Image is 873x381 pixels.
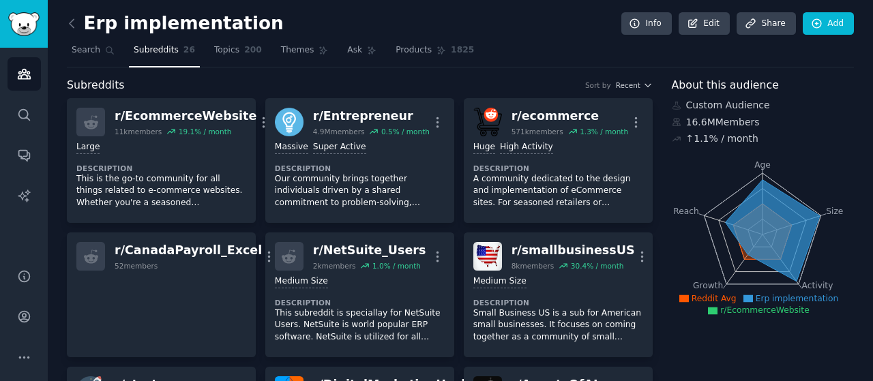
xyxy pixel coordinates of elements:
[512,242,635,259] div: r/ smallbusinessUS
[473,173,643,209] p: A community dedicated to the design and implementation of eCommerce sites. For seasoned retailers...
[473,307,643,344] p: Small Business US is a sub for American small businesses. It focuses on coming together as a comm...
[672,98,855,112] div: Custom Audience
[67,77,125,94] span: Subreddits
[512,108,628,125] div: r/ ecommerce
[313,242,426,259] div: r/ NetSuite_Users
[396,44,432,57] span: Products
[826,206,843,215] tspan: Size
[464,232,653,357] a: smallbusinessUSr/smallbusinessUS8kmembers30.4% / monthMedium SizeDescriptionSmall Business US is ...
[129,40,200,67] a: Subreddits26
[500,141,553,154] div: High Activity
[512,127,563,136] div: 571k members
[737,12,795,35] a: Share
[275,164,445,173] dt: Description
[616,80,653,90] button: Recent
[183,44,195,57] span: 26
[134,44,179,57] span: Subreddits
[76,173,246,209] p: This is the go-to community for all things related to e-commerce websites. Whether you're a seaso...
[276,40,334,67] a: Themes
[473,298,643,307] dt: Description
[313,141,366,154] div: Super Active
[801,281,833,290] tspan: Activity
[76,164,246,173] dt: Description
[115,242,262,259] div: r/ CanadaPayroll_Excel
[473,242,502,271] img: smallbusinessUS
[275,108,304,136] img: Entrepreneur
[244,44,262,57] span: 200
[265,232,454,357] a: r/NetSuite_Users2kmembers1.0% / monthMedium SizeDescriptionThis subreddit is speciallay for NetSu...
[115,261,158,271] div: 52 members
[672,77,779,94] span: About this audience
[275,173,445,209] p: Our community brings together individuals driven by a shared commitment to problem-solving, profe...
[72,44,100,57] span: Search
[464,98,653,223] a: ecommercer/ecommerce571kmembers1.3% / monthHugeHigh ActivityDescriptionA community dedicated to t...
[76,141,100,154] div: Large
[580,127,628,136] div: 1.3 % / month
[672,115,855,129] div: 16.6M Members
[571,261,624,271] div: 30.4 % / month
[313,261,356,271] div: 2k members
[179,127,232,136] div: 19.1 % / month
[67,232,256,357] a: r/CanadaPayroll_Excel52members
[473,108,502,136] img: ecommerce
[275,307,445,344] p: This subreddit is speciallay for NetSuite Users. NetSuite is world popular ERP software. NetSuite...
[673,206,699,215] tspan: Reach
[473,164,643,173] dt: Description
[391,40,479,67] a: Products1825
[803,12,854,35] a: Add
[616,80,640,90] span: Recent
[275,275,328,288] div: Medium Size
[720,305,809,315] span: r/EcommerceWebsite
[473,141,495,154] div: Huge
[473,275,527,288] div: Medium Size
[115,108,256,125] div: r/ EcommerceWebsite
[8,12,40,36] img: GummySearch logo
[692,294,737,303] span: Reddit Avg
[693,281,723,290] tspan: Growth
[67,40,119,67] a: Search
[275,298,445,307] dt: Description
[381,127,430,136] div: 0.5 % / month
[313,108,430,125] div: r/ Entrepreneur
[451,44,474,57] span: 1825
[756,294,839,303] span: Erp implementation
[265,98,454,223] a: Entrepreneurr/Entrepreneur4.9Mmembers0.5% / monthMassiveSuper ActiveDescriptionOur community brin...
[512,261,554,271] div: 8k members
[347,44,362,57] span: Ask
[67,98,256,223] a: r/EcommerceWebsite11kmembers19.1% / monthLargeDescriptionThis is the go-to community for all thin...
[679,12,730,35] a: Edit
[372,261,421,271] div: 1.0 % / month
[67,13,284,35] h2: Erp implementation
[686,132,758,146] div: ↑ 1.1 % / month
[621,12,672,35] a: Info
[214,44,239,57] span: Topics
[115,127,162,136] div: 11k members
[281,44,314,57] span: Themes
[275,141,308,154] div: Massive
[313,127,365,136] div: 4.9M members
[342,40,381,67] a: Ask
[585,80,611,90] div: Sort by
[209,40,267,67] a: Topics200
[754,160,771,170] tspan: Age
